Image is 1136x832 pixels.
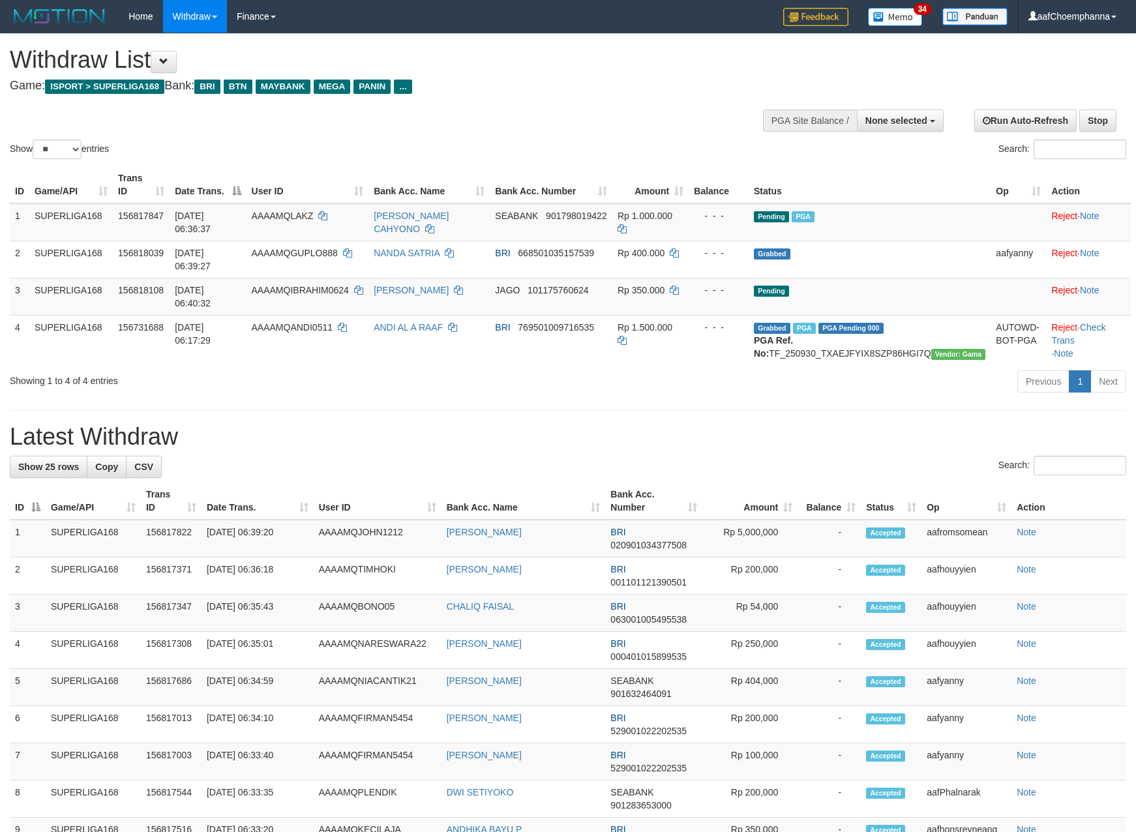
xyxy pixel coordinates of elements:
td: AAAAMQBONO05 [314,595,441,632]
a: Run Auto-Refresh [974,110,1077,132]
td: 156817003 [141,743,202,780]
span: Copy 668501035157539 to clipboard [518,248,594,258]
a: Show 25 rows [10,456,87,478]
td: 3 [10,278,29,315]
label: Search: [998,456,1126,475]
th: Balance [689,166,749,203]
td: Rp 250,000 [702,632,798,669]
span: SEABANK [495,211,538,221]
a: Note [1017,564,1036,574]
a: Copy [87,456,127,478]
span: MEGA [314,80,351,94]
span: BRI [194,80,220,94]
span: Copy 020901034377508 to clipboard [610,540,687,550]
td: aafyanny [921,706,1011,743]
span: Copy 769501009716535 to clipboard [518,322,594,333]
th: Amount: activate to sort column ascending [702,483,798,520]
a: [PERSON_NAME] [374,285,449,295]
td: SUPERLIGA168 [46,706,141,743]
span: Accepted [866,639,905,650]
a: Note [1017,601,1036,612]
a: ANDI AL A RAAF [374,322,443,333]
span: BRI [610,638,625,649]
span: 156818039 [118,248,164,258]
span: PANIN [353,80,391,94]
span: Copy 901632464091 to clipboard [610,689,671,699]
div: - - - [694,284,743,297]
a: Reject [1051,211,1077,221]
td: aafhouyyien [921,557,1011,595]
span: Accepted [866,602,905,613]
td: - [798,595,861,632]
a: CSV [126,456,162,478]
td: - [798,743,861,780]
td: 6 [10,706,46,743]
th: Amount: activate to sort column ascending [612,166,689,203]
td: AAAAMQJOHN1212 [314,520,441,557]
a: [PERSON_NAME] [447,527,522,537]
span: Rp 1.500.000 [618,322,672,333]
td: [DATE] 06:35:01 [202,632,314,669]
td: Rp 200,000 [702,706,798,743]
a: Note [1017,676,1036,686]
td: - [798,557,861,595]
a: Reject [1051,248,1077,258]
th: Balance: activate to sort column ascending [798,483,861,520]
td: [DATE] 06:33:35 [202,780,314,818]
label: Search: [998,140,1126,159]
td: - [798,669,861,706]
td: SUPERLIGA168 [29,203,113,241]
td: 2 [10,241,29,278]
a: [PERSON_NAME] [447,676,522,686]
span: Accepted [866,676,905,687]
td: AUTOWD-BOT-PGA [991,315,1046,365]
span: Pending [754,286,789,297]
th: Game/API: activate to sort column ascending [46,483,141,520]
h1: Latest Withdraw [10,424,1126,450]
span: [DATE] 06:39:27 [175,248,211,271]
span: BRI [610,713,625,723]
span: AAAAMQIBRAHIM0624 [252,285,349,295]
span: [DATE] 06:40:32 [175,285,211,308]
th: Bank Acc. Name: activate to sort column ascending [368,166,490,203]
span: AAAAMQANDI0511 [252,322,333,333]
div: PGA Site Balance / [763,110,857,132]
th: Status: activate to sort column ascending [861,483,921,520]
td: Rp 100,000 [702,743,798,780]
a: Reject [1051,285,1077,295]
td: SUPERLIGA168 [29,241,113,278]
th: Action [1046,166,1131,203]
a: Note [1017,527,1036,537]
a: [PERSON_NAME] CAHYONO [374,211,449,234]
span: Copy 000401015899535 to clipboard [610,651,687,662]
a: CHALIQ FAISAL [447,601,514,612]
span: Vendor URL: https://trx31.1velocity.biz [931,349,986,360]
td: SUPERLIGA168 [46,743,141,780]
span: Copy [95,462,118,472]
span: BRI [495,248,510,258]
th: Op: activate to sort column ascending [921,483,1011,520]
span: [DATE] 06:36:37 [175,211,211,234]
th: User ID: activate to sort column ascending [247,166,369,203]
th: Date Trans.: activate to sort column descending [170,166,246,203]
button: None selected [857,110,944,132]
td: 156817308 [141,632,202,669]
a: Reject [1051,322,1077,333]
td: [DATE] 06:36:18 [202,557,314,595]
div: - - - [694,321,743,334]
img: panduan.png [942,8,1008,25]
span: Accepted [866,788,905,799]
td: 3 [10,595,46,632]
td: [DATE] 06:34:10 [202,706,314,743]
td: · [1046,241,1131,278]
select: Showentries [33,140,82,159]
span: ... [394,80,411,94]
td: SUPERLIGA168 [46,669,141,706]
td: 156817686 [141,669,202,706]
td: aafyanny [921,743,1011,780]
td: - [798,520,861,557]
a: Note [1017,750,1036,760]
span: AAAAMQGUPLO888 [252,248,338,258]
td: SUPERLIGA168 [46,557,141,595]
td: AAAAMQPLENDIK [314,780,441,818]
